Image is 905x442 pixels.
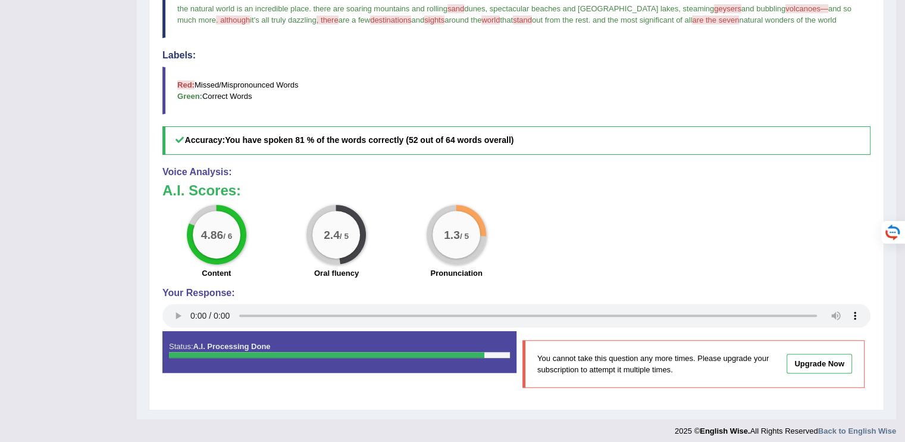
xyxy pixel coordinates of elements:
span: are a few [339,15,370,24]
a: Back to English Wise [818,427,896,435]
span: that [500,15,513,24]
span: world [481,15,500,24]
span: natural wonders of the world [739,15,836,24]
blockquote: Missed/Mispronounced Words Correct Words [162,67,870,114]
span: , [678,4,681,13]
span: , [485,4,487,13]
div: 2025 © All Rights Reserved [675,419,896,437]
a: Upgrade Now [787,354,852,373]
span: and [411,15,424,24]
div: Status: [162,331,516,373]
span: dunes [464,4,485,13]
label: Pronunciation [430,267,482,279]
span: geysers [714,4,741,13]
span: out from the rest [532,15,588,24]
strong: A.I. Processing Done [193,342,270,351]
small: / 6 [223,231,232,240]
small: / 5 [460,231,469,240]
span: spectacular beaches and [GEOGRAPHIC_DATA] lakes [490,4,678,13]
span: . [309,4,311,13]
h4: Labels: [162,50,870,61]
span: volcanoes— [785,4,828,13]
span: steaming [682,4,714,13]
span: sand [447,4,464,13]
label: Oral fluency [314,267,359,279]
strong: English Wise. [700,427,750,435]
small: / 5 [340,231,349,240]
label: Content [202,267,231,279]
h4: Your Response: [162,288,870,298]
span: and the most significant of all [593,15,693,24]
b: Red: [177,80,195,89]
b: You have spoken 81 % of the words correctly (52 out of 64 words overall) [225,135,513,145]
span: the natural world is an incredible place [177,4,309,13]
span: and bubbling [741,4,785,13]
span: are the seven [692,15,739,24]
h5: Accuracy: [162,126,870,154]
span: , there [317,15,339,24]
span: it's all truly dazzling [250,15,317,24]
big: 2.4 [324,228,340,241]
span: there are soaring mountains and rolling [313,4,447,13]
span: . [588,15,591,24]
b: A.I. Scores: [162,182,241,198]
span: sights [424,15,444,24]
big: 4.86 [201,228,223,241]
span: destinations [370,15,411,24]
big: 1.3 [444,228,460,241]
b: Green: [177,92,202,101]
span: around the [444,15,481,24]
span: . although [216,15,250,24]
h4: Voice Analysis: [162,167,870,178]
span: stand [513,15,532,24]
p: You cannot take this question any more times. Please upgrade your subscription to attempt it mult... [537,353,774,375]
